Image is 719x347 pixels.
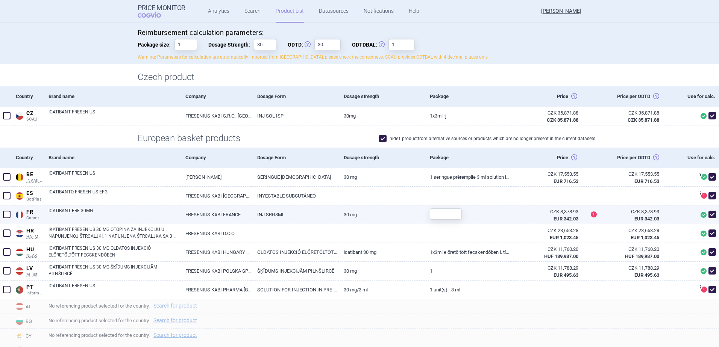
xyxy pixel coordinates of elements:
[26,197,43,202] span: BotPlus
[602,171,659,178] div: CZK 17,553.55
[379,135,596,142] label: hide 1 product from alternative sources or products which are no longer present in the current da...
[634,216,659,222] strong: EUR 342.03
[43,86,180,107] div: Brand name
[180,168,252,186] a: [PERSON_NAME]
[26,265,43,272] span: LV
[14,207,43,220] a: FRFRCnamts UCD
[180,281,252,299] a: FRESENIUS KABI PHARMA [GEOGRAPHIC_DATA], LDA.
[49,264,180,277] a: ICATIBANT FRESENIUS 30 MG ŠĶĪDUMS INJEKCIJĀM PILNŠĻIRCĒ
[138,72,581,83] h1: Czech product
[388,39,415,50] input: ODTDBAL:
[26,228,43,234] span: HR
[252,243,338,261] a: OLDATOS INJEKCIÓ ELŐRETÖLTÖTT FECSKENDŐBEN
[14,245,43,258] a: HUHUNEAK
[554,272,578,278] strong: EUR 495.63
[180,243,252,261] a: FRESENIUS KABI HUNGARY VEGY-, GYÓGYSZERIPARI ÉS KERESKEDELMI KORLÁTOLT FELELŐSSÉGŰ TÁRSASÁG
[634,272,659,278] strong: EUR 495.63
[43,148,180,168] div: Brand name
[314,39,341,50] input: ODTD:
[14,109,43,122] a: CZCZSCAU
[26,178,43,183] span: INAMI RPS
[208,39,254,50] span: Dosage Strength:
[424,281,510,299] a: 1 unit(s) - 3 ml
[252,262,338,280] a: ŠĶĪDUMS INJEKCIJĀM PILNŠĻIRCĒ
[338,243,424,261] a: icatibant 30 mg
[180,205,252,224] a: FRESENIUS KABI FRANCE
[14,330,43,340] span: CY
[516,265,578,272] div: CZK 11,788.29
[547,117,578,123] strong: CZK 35,871.88
[597,148,669,168] div: Price per ODTD
[180,148,252,168] div: Company
[49,226,180,240] a: IKATIBANT FRESENIUS 30 MG OTOPINA ZA INJEKCIJU U NAPUNJENOJ ŠTRCALJKI, 1 NAPUNJENA ŠTRCALJKA SA 3...
[14,170,43,183] a: BEBEINAMI RPS
[597,107,669,126] a: CZK 35,871.88CZK 35,871.88
[49,316,719,325] span: No referencing product selected for the country.
[597,168,669,187] a: CZK 17,553.55EUR 716.53
[26,284,43,291] span: PT
[516,227,578,241] abbr: SP-CAU-010 Chorvatsko
[26,117,43,122] span: SCAU
[16,173,23,181] img: Belgium
[16,286,23,294] img: Portugal
[14,189,43,202] a: ESESBotPlus
[338,262,424,280] a: 30 mg
[516,246,578,259] abbr: SP-CAU-010 Maďarsko
[597,86,669,107] div: Price per ODTD
[49,170,180,183] a: ICATIBANT FRESENIUS
[597,262,669,281] a: CZK 11,788.29EUR 495.63
[516,265,578,278] abbr: SP-CAU-010 Lotyšsko
[16,192,23,200] img: Spain
[26,272,43,277] span: M list
[597,205,669,225] a: CZK 8,378.93EUR 342.03
[26,253,43,258] span: NEAK
[16,317,23,325] img: Bulgaria
[252,281,338,299] a: SOLUTION FOR INJECTION IN PRE-FILLED SYRINGE
[698,172,702,177] span: ?
[138,4,185,12] strong: Price Monitor
[138,4,185,18] a: Price MonitorCOGVIO
[516,110,578,123] abbr: Česko ex-factory
[602,265,659,272] div: CZK 11,788.29
[597,243,669,263] a: CZK 11,760.20HUF 189,987.00
[338,107,424,125] a: 30MG
[625,253,659,259] strong: HUF 189,987.00
[14,301,43,311] span: AT
[138,133,581,144] h1: European basket products
[554,216,578,222] strong: EUR 342.03
[14,148,43,168] div: Country
[424,107,510,125] a: 1X3ML+J
[252,187,338,205] a: INYECTABLE SUBCUTÁNEO
[16,249,23,256] img: Hungary
[669,148,719,168] div: Use for calc.
[49,245,180,258] a: ICATIBANT FRESENIUS 30 MG OLDATOS INJEKCIÓ ELŐRETÖLTÖTT FECSKENDŐBEN
[698,191,702,196] span: ?
[511,148,597,168] div: Price
[424,168,510,186] a: 1 seringue préremplie 3 mL solution injectable, 10 mg/mL
[698,285,702,290] span: ?
[516,208,578,215] div: CZK 8,378.93
[516,110,578,116] div: CZK 35,871.88
[49,207,180,221] a: ICATIBANT FRF 30MG
[424,148,510,168] div: Package
[16,267,23,275] img: Latvia
[424,262,510,280] a: 1
[288,39,314,50] span: ODTD:
[597,224,669,244] a: CZK 23,653.28EUR 1,023.45
[49,330,719,339] span: No referencing product selected for the country.
[26,234,43,240] span: HALMED PCL SUMMARY
[26,209,43,216] span: FR
[138,28,581,38] h4: Reimbursement calculation parameters:
[153,332,197,338] a: Search for product
[180,187,252,205] a: FRESENIUS KABI [GEOGRAPHIC_DATA]
[516,227,578,234] div: CZK 23,653.28
[49,189,180,202] a: ICATIBANTO FRESENIUS EFG
[338,148,424,168] div: Dosage strength
[338,168,424,186] a: 30 mg
[14,86,43,107] div: Country
[174,39,197,50] input: Package size:
[338,86,424,107] div: Dosage strength
[511,86,597,107] div: Price
[26,216,43,221] span: Cnamts UCD
[26,246,43,253] span: HU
